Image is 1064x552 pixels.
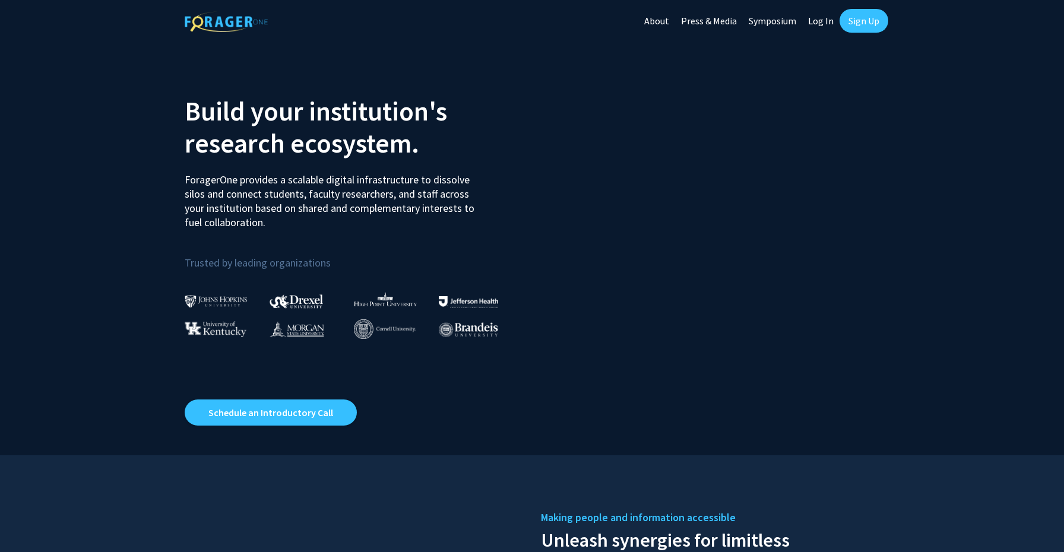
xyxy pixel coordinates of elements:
[185,321,246,337] img: University of Kentucky
[840,9,888,33] a: Sign Up
[354,292,417,306] img: High Point University
[185,239,523,272] p: Trusted by leading organizations
[185,295,248,307] img: Johns Hopkins University
[439,322,498,337] img: Brandeis University
[270,294,323,308] img: Drexel University
[354,319,416,339] img: Cornell University
[185,95,523,159] h2: Build your institution's research ecosystem.
[270,321,324,337] img: Morgan State University
[185,11,268,32] img: ForagerOne Logo
[185,164,483,230] p: ForagerOne provides a scalable digital infrastructure to dissolve silos and connect students, fac...
[439,296,498,307] img: Thomas Jefferson University
[541,509,879,526] h5: Making people and information accessible
[185,399,357,426] a: Opens in a new tab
